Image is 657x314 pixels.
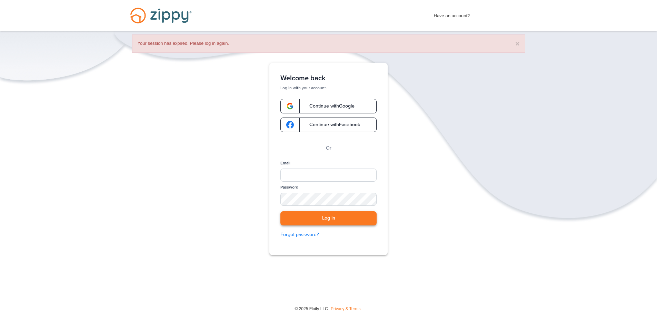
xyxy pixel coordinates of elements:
[132,34,525,53] div: Your session has expired. Please log in again.
[302,104,355,109] span: Continue with Google
[434,9,470,20] span: Have an account?
[280,184,298,190] label: Password
[280,231,377,239] a: Forgot password?
[280,160,290,166] label: Email
[331,306,360,311] a: Privacy & Terms
[280,99,377,113] a: google-logoContinue withGoogle
[280,211,377,225] button: Log in
[286,102,294,110] img: google-logo
[302,122,360,127] span: Continue with Facebook
[280,85,377,91] p: Log in with your account.
[280,74,377,82] h1: Welcome back
[515,40,519,47] button: ×
[326,144,331,152] p: Or
[280,169,377,182] input: Email
[280,118,377,132] a: google-logoContinue withFacebook
[295,306,328,311] span: © 2025 Floify LLC
[286,121,294,129] img: google-logo
[280,193,377,206] input: Password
